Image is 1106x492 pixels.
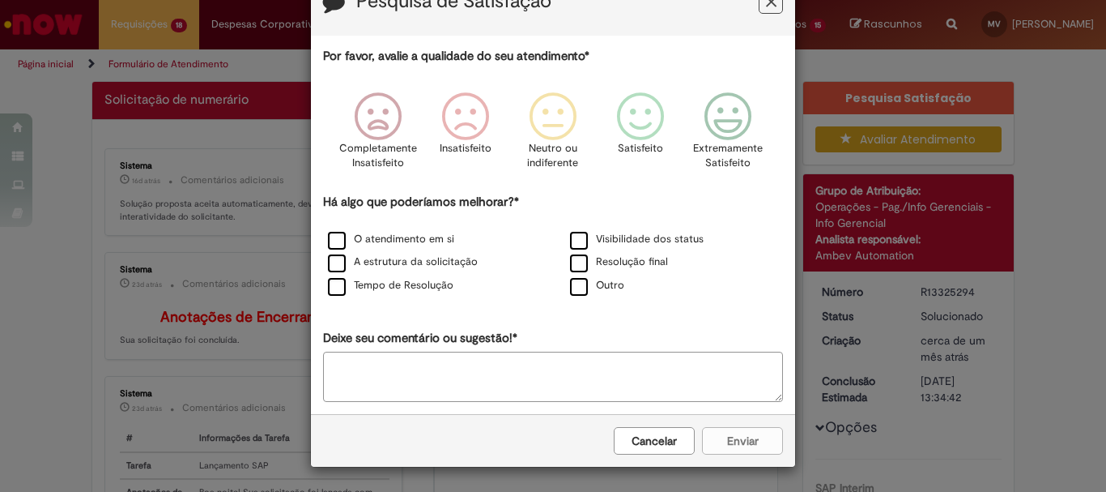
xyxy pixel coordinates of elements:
[440,141,491,156] p: Insatisfeito
[570,278,624,293] label: Outro
[339,141,417,171] p: Completamente Insatisfeito
[687,80,769,191] div: Extremamente Satisfeito
[693,141,763,171] p: Extremamente Satisfeito
[424,80,507,191] div: Insatisfeito
[323,330,517,347] label: Deixe seu comentário ou sugestão!*
[328,255,478,270] label: A estrutura da solicitação
[323,48,589,65] label: Por favor, avalie a qualidade do seu atendimento*
[570,255,668,270] label: Resolução final
[614,427,695,455] button: Cancelar
[323,194,783,298] div: Há algo que poderíamos melhorar?*
[336,80,419,191] div: Completamente Insatisfeito
[618,141,663,156] p: Satisfeito
[328,232,454,247] label: O atendimento em si
[512,80,594,191] div: Neutro ou indiferente
[328,278,453,293] label: Tempo de Resolução
[524,141,582,171] p: Neutro ou indiferente
[570,232,704,247] label: Visibilidade dos status
[599,80,682,191] div: Satisfeito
